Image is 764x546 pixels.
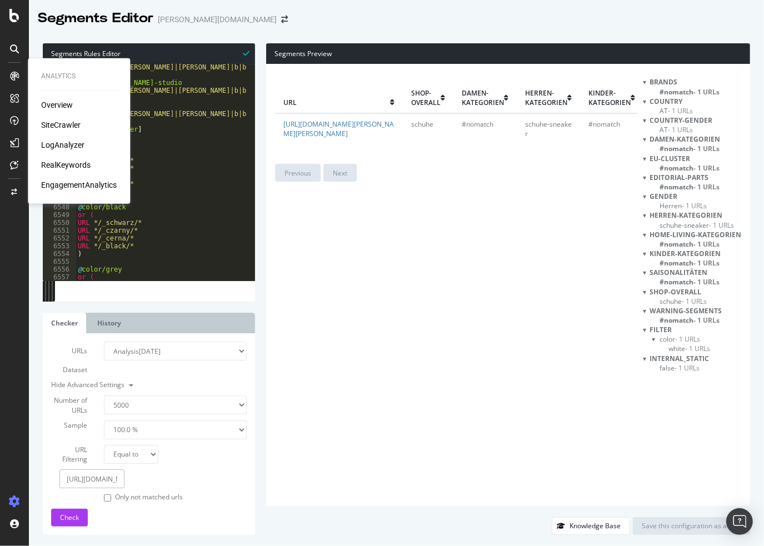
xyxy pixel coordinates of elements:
[43,250,76,258] div: 6554
[43,258,76,266] div: 6555
[660,125,693,134] span: Click to filter Country-Gender on AT
[650,325,672,334] span: filter
[642,521,741,530] div: Save this configuration as active
[43,43,255,64] div: Segments Rules Editor
[660,182,720,192] span: Click to filter Editorial-Parts on #nomatch
[89,313,129,333] a: History
[660,315,720,325] span: Click to filter Warning-Segments on #nomatch
[693,239,720,249] span: - 1 URLs
[41,119,81,131] a: SiteCrawler
[43,420,96,430] label: Sample
[323,164,357,182] button: Next
[570,521,621,530] div: Knowledge Base
[104,494,111,502] input: Only not matched urls
[660,201,707,211] span: Click to filter Gender on Herren
[552,517,630,535] button: Knowledge Base
[283,98,390,107] span: url
[275,164,321,182] button: Previous
[650,97,682,106] span: Country
[650,77,677,87] span: Brands
[650,134,720,144] span: Damen-Kategorien
[650,154,690,163] span: EU-Cluster
[650,116,712,125] span: Country-Gender
[660,87,720,97] span: Click to filter Brands on #nomatch
[668,344,710,353] span: Click to filter filter on color/white
[668,106,693,116] span: - 1 URLs
[650,354,709,363] span: internal_static
[650,230,741,239] span: Home-Living-Kategorien
[43,234,76,242] div: 6552
[43,342,96,379] label: URLs Dataset
[650,192,677,201] span: Gender
[158,14,277,25] div: [PERSON_NAME][DOMAIN_NAME]
[60,513,79,522] span: Check
[650,211,722,220] span: Herren-Kategorien
[660,258,720,268] span: Click to filter Kinder-Kategorien on #nomatch
[552,521,630,530] a: Knowledge Base
[243,48,249,58] span: Syntax is valid
[693,163,720,173] span: - 1 URLs
[693,277,720,287] span: - 1 URLs
[462,119,493,129] span: #nomatch
[41,179,117,191] a: EngagementAnalytics
[41,139,84,151] a: LogAnalyzer
[660,239,720,249] span: Click to filter Home-Living-Kategorien on #nomatch
[660,106,693,116] span: Click to filter Country on AT
[660,334,700,344] span: Click to filter filter on color and its children
[462,88,504,107] span: Damen-Kategorien
[693,144,720,153] span: - 1 URLs
[682,201,707,211] span: - 1 URLs
[675,363,700,373] span: - 1 URLs
[411,88,441,107] span: Shop-Overall
[682,297,707,306] span: - 1 URLs
[693,87,720,97] span: - 1 URLs
[668,125,693,134] span: - 1 URLs
[726,508,753,535] div: Open Intercom Messenger
[43,227,76,234] div: 6551
[43,211,76,219] div: 6549
[43,313,86,333] a: Checker
[51,509,88,527] button: Check
[41,72,117,81] div: Analytics
[43,266,76,273] div: 6556
[650,173,708,182] span: Editorial-Parts
[411,119,433,129] span: schuhe
[43,445,96,464] label: URL Filtering
[266,43,750,64] div: Segments Preview
[43,379,238,390] div: Hide Advanced Settings
[660,144,720,153] span: Click to filter Damen-Kategorien on #nomatch
[43,219,76,227] div: 6550
[660,363,700,373] span: Click to filter internal_static on false
[283,119,394,138] a: [URL][DOMAIN_NAME][PERSON_NAME][PERSON_NAME]
[333,168,347,178] div: Next
[43,242,76,250] div: 6553
[38,9,153,28] div: Segments Editor
[284,168,311,178] div: Previous
[660,221,734,230] span: Click to filter Herren-Kategorien on schuhe-sneaker
[43,273,76,281] div: 6557
[660,163,720,173] span: Click to filter EU-Cluster on #nomatch
[693,258,720,268] span: - 1 URLs
[43,395,96,414] label: Number of URLs
[650,306,722,315] span: Warning-Segments
[685,344,710,353] span: - 1 URLs
[660,277,720,287] span: Click to filter Saisonalitäten on #nomatch
[650,268,707,277] span: Saisonalitäten
[588,119,620,129] span: #nomatch
[588,88,631,107] span: Kinder-Kategorien
[525,88,567,107] span: Herren-Kategorien
[41,99,73,111] a: Overview
[660,297,707,306] span: Click to filter Shop-Overall on schuhe
[693,182,720,192] span: - 1 URLs
[650,287,701,297] span: Shop-Overall
[693,315,720,325] span: - 1 URLs
[43,203,76,211] div: 6548
[633,517,750,535] button: Save this configuration as active
[41,159,91,171] a: RealKeywords
[709,221,734,230] span: - 1 URLs
[281,16,288,23] div: arrow-right-arrow-left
